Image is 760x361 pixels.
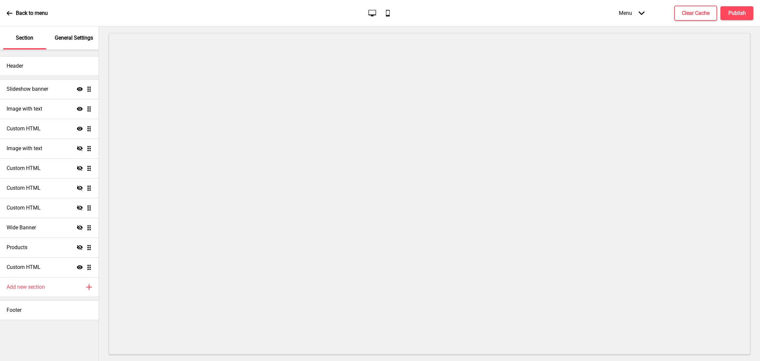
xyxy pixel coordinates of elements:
h4: Footer [7,307,21,314]
h4: Custom HTML [7,264,41,271]
h4: Slideshow banner [7,85,48,93]
h4: Custom HTML [7,125,41,132]
h4: Image with text [7,145,42,152]
h4: Publish [728,10,746,17]
p: Back to menu [16,10,48,17]
h4: Products [7,244,27,251]
h4: Clear Cache [682,10,710,17]
div: Menu [612,3,651,23]
h4: Custom HTML [7,165,41,172]
p: General Settings [55,34,93,42]
h4: Image with text [7,105,42,113]
h4: Custom HTML [7,184,41,192]
button: Clear Cache [674,6,717,21]
h4: Add new section [7,283,45,291]
h4: Custom HTML [7,204,41,212]
h4: Header [7,62,23,70]
h4: Wide Banner [7,224,36,231]
button: Publish [720,6,753,20]
p: Section [16,34,33,42]
a: Back to menu [7,4,48,22]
